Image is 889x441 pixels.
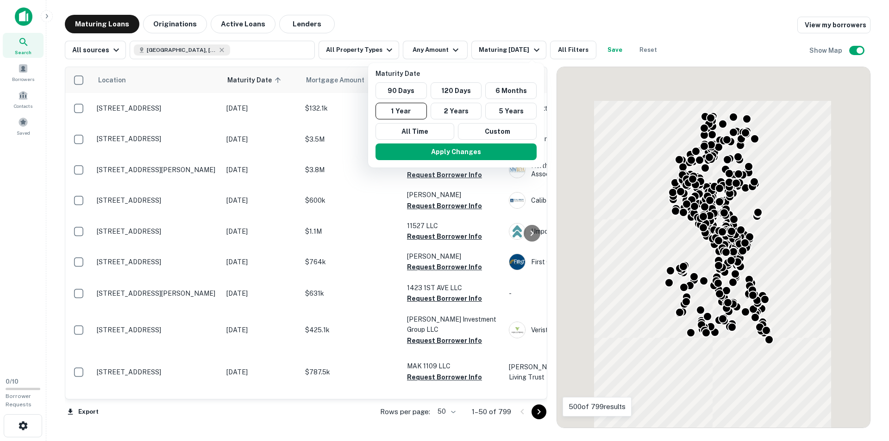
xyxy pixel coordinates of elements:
[376,68,540,79] p: Maturity Date
[485,103,537,119] button: 5 Years
[376,82,427,99] button: 90 Days
[376,103,427,119] button: 1 Year
[485,82,537,99] button: 6 Months
[431,103,482,119] button: 2 Years
[458,123,537,140] button: Custom
[431,82,482,99] button: 120 Days
[843,367,889,411] iframe: Chat Widget
[376,143,537,160] button: Apply Changes
[376,123,454,140] button: All Time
